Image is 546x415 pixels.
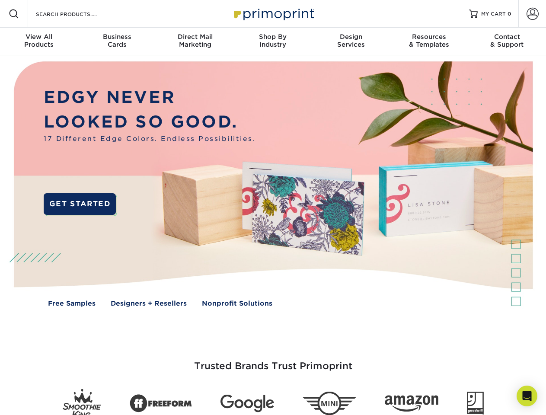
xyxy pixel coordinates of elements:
a: Designers + Resellers [111,299,187,309]
a: GET STARTED [44,193,116,215]
a: Resources& Templates [390,28,468,55]
span: Resources [390,33,468,41]
iframe: Google Customer Reviews [2,389,73,412]
p: EDGY NEVER [44,85,255,110]
div: Industry [234,33,312,48]
div: Open Intercom Messenger [517,386,537,406]
a: Contact& Support [468,28,546,55]
div: & Templates [390,33,468,48]
a: Free Samples [48,299,96,309]
img: Amazon [385,396,438,412]
div: Marketing [156,33,234,48]
span: 17 Different Edge Colors. Endless Possibilities. [44,134,255,144]
h3: Trusted Brands Trust Primoprint [20,340,526,382]
img: Primoprint [230,4,316,23]
a: DesignServices [312,28,390,55]
p: LOOKED SO GOOD. [44,110,255,134]
span: Business [78,33,156,41]
span: Design [312,33,390,41]
div: Services [312,33,390,48]
img: Goodwill [467,392,484,415]
span: 0 [508,11,511,17]
span: MY CART [481,10,506,18]
span: Contact [468,33,546,41]
img: Google [220,395,274,412]
a: Nonprofit Solutions [202,299,272,309]
a: Shop ByIndustry [234,28,312,55]
a: Direct MailMarketing [156,28,234,55]
div: & Support [468,33,546,48]
span: Direct Mail [156,33,234,41]
div: Cards [78,33,156,48]
span: Shop By [234,33,312,41]
input: SEARCH PRODUCTS..... [35,9,119,19]
a: BusinessCards [78,28,156,55]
